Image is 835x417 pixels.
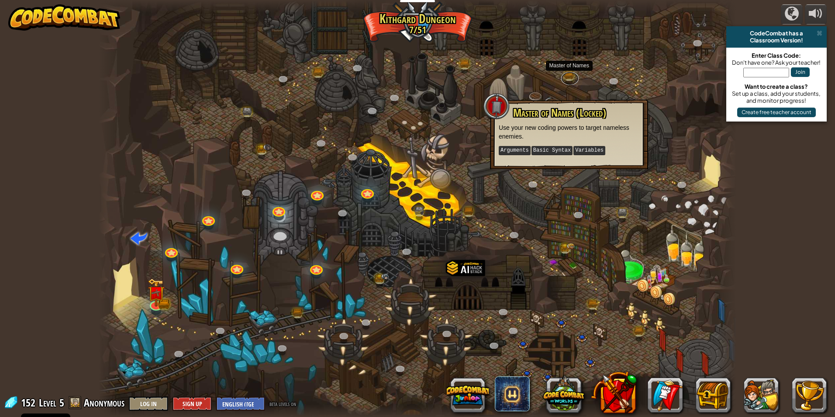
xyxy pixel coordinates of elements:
img: portrait.png [263,144,271,150]
div: Set up a class, add your students, and monitor progress! [731,90,822,104]
kbd: Arguments [499,146,531,155]
img: bronze-chest.png [634,327,644,335]
img: bronze-chest.png [158,300,169,309]
kbd: Variables [573,146,605,155]
div: Don't have one? Ask your teacher! [731,59,822,66]
img: bronze-chest.png [293,309,302,317]
img: bronze-chest.png [564,71,574,79]
div: Want to create a class? [731,83,822,90]
span: 152 [21,396,38,410]
span: Anonymous [84,396,124,410]
img: level-banner-unlock.png [148,278,165,307]
div: Enter Class Code: [731,52,822,59]
img: silver-chest.png [242,108,252,115]
img: portrait.png [566,243,575,249]
img: bronze-chest.png [313,68,323,76]
div: CodeCombat has a [730,30,823,37]
button: Create free teacher account [737,108,816,117]
div: Classroom Version! [730,37,823,44]
span: Level [39,396,56,410]
img: gold-chest.png [256,145,266,153]
img: gold-chest.png [374,274,384,282]
p: Use your new coding powers to target nameless enemies. [499,123,639,141]
img: silver-chest.png [414,207,424,215]
img: bronze-chest.png [587,300,597,308]
img: silver-chest.png [618,209,627,217]
img: gold-chest.png [560,243,569,252]
button: Campaigns [781,4,803,25]
span: beta levels on [269,400,296,408]
img: bronze-chest.png [460,60,469,68]
button: Adjust volume [805,4,827,25]
button: Join [791,67,810,77]
span: Master of Names (Locked) [513,105,606,120]
img: CodeCombat - Learn how to code by playing a game [8,4,120,31]
kbd: Basic Syntax [531,146,573,155]
img: bronze-chest.png [464,208,473,215]
img: portrait.png [151,289,161,297]
span: 5 [59,396,64,410]
button: Sign Up [173,396,212,411]
button: Log In [129,396,168,411]
img: portrait.png [381,274,389,280]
